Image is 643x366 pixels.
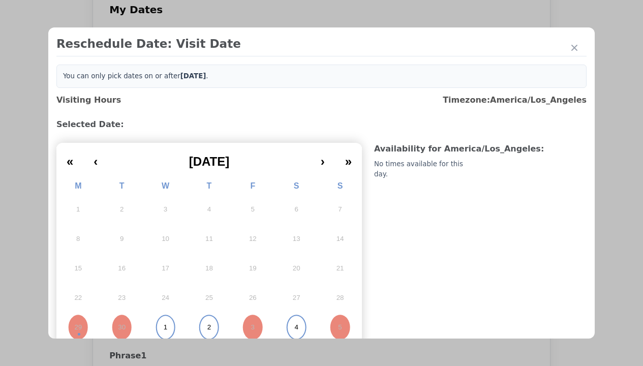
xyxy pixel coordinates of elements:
[74,323,82,332] abbr: September 29, 2025
[56,283,100,313] button: September 22, 2025
[74,264,82,273] abbr: September 15, 2025
[76,205,80,214] abbr: September 1, 2025
[274,224,318,254] button: September 13, 2025
[311,147,335,169] button: ›
[162,264,169,273] abbr: September 17, 2025
[76,234,80,243] abbr: September 8, 2025
[274,283,318,313] button: September 27, 2025
[318,254,362,283] button: September 21, 2025
[56,224,100,254] button: September 8, 2025
[144,254,188,283] button: September 17, 2025
[120,234,124,243] abbr: September 9, 2025
[144,283,188,313] button: September 24, 2025
[336,293,344,302] abbr: September 28, 2025
[374,143,587,155] h3: Availability for America/Los_Angeles :
[188,254,231,283] button: September 18, 2025
[205,293,213,302] abbr: September 25, 2025
[336,264,344,273] abbr: September 21, 2025
[251,323,255,332] abbr: October 3, 2025
[118,293,126,302] abbr: September 23, 2025
[56,36,587,52] h2: Reschedule Date: Visit Date
[188,283,231,313] button: September 25, 2025
[249,293,257,302] abbr: September 26, 2025
[443,94,587,106] h3: Timezone: America/Los_Angeles
[144,195,188,224] button: September 3, 2025
[162,181,169,190] abbr: Wednesday
[231,313,274,342] button: October 3, 2025
[205,264,213,273] abbr: September 18, 2025
[318,313,362,342] button: October 5, 2025
[56,118,587,131] h3: Selected Date:
[56,254,100,283] button: September 15, 2025
[231,254,274,283] button: September 19, 2025
[74,293,82,302] abbr: September 22, 2025
[231,283,274,313] button: September 26, 2025
[188,195,231,224] button: September 4, 2025
[180,72,206,80] b: [DATE]
[231,195,274,224] button: September 5, 2025
[251,205,255,214] abbr: September 5, 2025
[374,159,478,179] div: No times available for this day.
[338,205,342,214] abbr: September 7, 2025
[294,323,298,332] abbr: October 4, 2025
[119,181,125,190] abbr: Tuesday
[118,323,126,332] abbr: September 30, 2025
[56,147,83,169] button: «
[249,264,257,273] abbr: September 19, 2025
[144,313,188,342] button: October 1, 2025
[56,195,100,224] button: September 1, 2025
[100,254,144,283] button: September 16, 2025
[100,195,144,224] button: September 2, 2025
[188,224,231,254] button: September 11, 2025
[100,224,144,254] button: September 9, 2025
[189,155,230,168] span: [DATE]
[188,313,231,342] button: October 2, 2025
[293,234,300,243] abbr: September 13, 2025
[338,323,342,332] abbr: October 5, 2025
[318,195,362,224] button: September 7, 2025
[118,264,126,273] abbr: September 16, 2025
[293,264,300,273] abbr: September 20, 2025
[100,313,144,342] button: September 30, 2025
[144,224,188,254] button: September 10, 2025
[336,234,344,243] abbr: September 14, 2025
[318,224,362,254] button: September 14, 2025
[293,293,300,302] abbr: September 27, 2025
[108,147,310,169] button: [DATE]
[162,293,169,302] abbr: September 24, 2025
[274,254,318,283] button: September 20, 2025
[120,205,124,214] abbr: September 2, 2025
[294,205,298,214] abbr: September 6, 2025
[56,65,587,88] div: You can only pick dates on or after .
[335,147,362,169] button: »
[56,94,121,106] h3: Visiting Hours
[294,181,299,190] abbr: Saturday
[274,195,318,224] button: September 6, 2025
[205,234,213,243] abbr: September 11, 2025
[207,205,211,214] abbr: September 4, 2025
[274,313,318,342] button: October 4, 2025
[318,283,362,313] button: September 28, 2025
[231,224,274,254] button: September 12, 2025
[75,181,81,190] abbr: Monday
[83,147,108,169] button: ‹
[164,323,167,332] abbr: October 1, 2025
[249,234,257,243] abbr: September 12, 2025
[100,283,144,313] button: September 23, 2025
[164,205,167,214] abbr: September 3, 2025
[162,234,169,243] abbr: September 10, 2025
[207,181,212,190] abbr: Thursday
[250,181,255,190] abbr: Friday
[338,181,343,190] abbr: Sunday
[56,313,100,342] button: September 29, 2025
[207,323,211,332] abbr: October 2, 2025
